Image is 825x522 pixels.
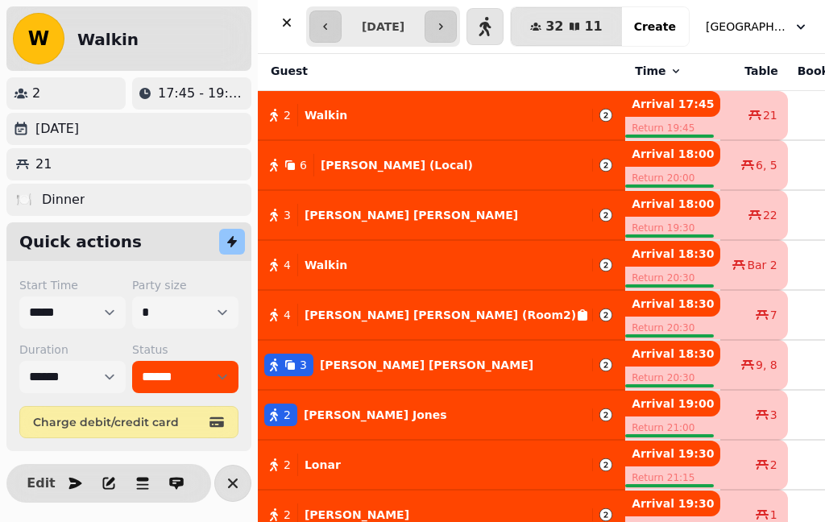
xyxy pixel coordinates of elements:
p: [PERSON_NAME] [PERSON_NAME] (Room2) [305,307,576,323]
span: W [28,29,49,48]
label: Start Time [19,277,126,293]
p: Return 19:30 [625,217,720,239]
p: Walkin [305,107,347,123]
label: Duration [19,342,126,358]
button: Time [635,63,682,79]
p: Return 20:00 [625,167,720,189]
button: 2Walkin [258,96,625,135]
p: [PERSON_NAME] [PERSON_NAME] [305,207,518,223]
th: Table [720,52,787,91]
p: Arrival 19:30 [625,441,720,466]
button: Create [621,7,689,46]
button: 4[PERSON_NAME] [PERSON_NAME] (Room2) [258,296,625,334]
p: Lonar [305,457,341,473]
span: 32 [545,20,563,33]
p: Arrival 18:00 [625,141,720,167]
p: Return 20:30 [625,367,720,389]
p: [PERSON_NAME] [PERSON_NAME] [320,357,533,373]
p: 🍽️ [16,190,32,209]
label: Status [132,342,238,358]
span: 2 [284,457,291,473]
p: Arrival 18:30 [625,341,720,367]
p: Arrival 19:30 [625,491,720,516]
button: Charge debit/credit card [19,406,238,438]
span: [GEOGRAPHIC_DATA] [706,19,786,35]
p: 2 [32,84,40,103]
button: 2Lonar [258,445,625,484]
p: Return 20:30 [625,317,720,339]
span: 4 [284,307,291,323]
span: 2 [284,407,291,423]
span: 9, 8 [756,357,777,373]
p: Dinner [42,190,85,209]
p: Return 21:15 [625,466,720,489]
span: 7 [770,307,777,323]
p: [PERSON_NAME] Jones [304,407,447,423]
span: Time [635,63,665,79]
p: Arrival 17:45 [625,91,720,117]
span: Charge debit/credit card [33,416,205,428]
p: Walkin [305,257,347,273]
span: 2 [770,457,777,473]
span: 4 [284,257,291,273]
th: Guest [258,52,625,91]
button: 3[PERSON_NAME] [PERSON_NAME] [258,196,625,234]
button: 3[PERSON_NAME] [PERSON_NAME] [258,346,625,384]
h2: Quick actions [19,230,142,253]
span: 11 [584,20,602,33]
button: 6[PERSON_NAME] (Local) [258,146,625,184]
span: 6, 5 [756,157,777,173]
p: [PERSON_NAME] (Local) [321,157,473,173]
p: Return 19:45 [625,117,720,139]
p: [DATE] [35,119,79,139]
span: 3 [284,207,291,223]
button: [GEOGRAPHIC_DATA] [696,12,819,41]
span: Edit [31,477,51,490]
p: Arrival 18:30 [625,241,720,267]
label: Party size [132,277,238,293]
span: Bar 2 [747,257,777,273]
p: Return 20:30 [625,267,720,289]
button: Edit [25,467,57,499]
p: Arrival 18:00 [625,191,720,217]
span: 21 [763,107,777,123]
h2: Walkin [77,28,139,51]
button: 4Walkin [258,246,625,284]
span: 3 [300,357,307,373]
p: 21 [35,155,52,174]
button: 2[PERSON_NAME] Jones [258,396,625,434]
span: 2 [284,107,291,123]
span: Create [634,21,676,32]
p: 17:45 - 19:45 [158,84,245,103]
span: 6 [300,157,307,173]
span: 22 [763,207,777,223]
button: 3211 [511,7,622,46]
span: 3 [770,407,777,423]
p: Arrival 19:00 [625,391,720,416]
p: Return 21:00 [625,416,720,439]
p: Arrival 18:30 [625,291,720,317]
